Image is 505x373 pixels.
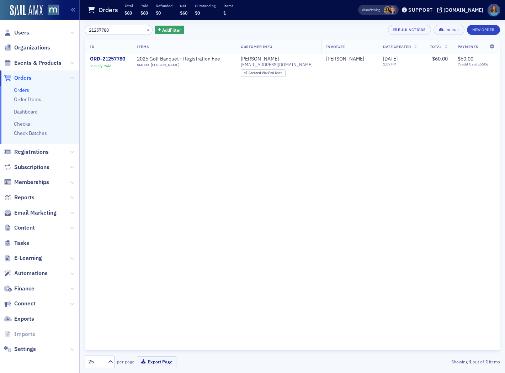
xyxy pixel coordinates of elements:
strong: 1 [484,358,489,365]
a: [PERSON_NAME] [326,56,364,62]
a: Email Marketing [4,209,57,217]
span: 1 [223,10,226,16]
span: Exports [14,315,34,323]
button: Export [434,25,464,35]
img: SailAMX [10,5,43,16]
span: Laura Swann [384,6,391,14]
div: Fully Paid [94,64,111,68]
span: Orders [14,74,32,82]
span: Total [430,44,442,49]
a: Memberships [4,178,49,186]
a: Users [4,29,29,37]
h1: Orders [99,6,118,14]
span: [DATE] [383,56,398,62]
span: Payments [458,44,478,49]
span: Content [14,224,35,232]
a: Settings [4,345,36,353]
p: Net [180,3,187,8]
button: AddFilter [155,26,184,35]
a: Orders [14,87,29,93]
span: $60 [124,10,132,16]
a: Dashboard [14,109,38,115]
span: Date Created [383,44,411,49]
span: Customer Info [241,44,272,49]
span: Imports [14,330,35,338]
div: Showing out of items [367,358,500,365]
span: Items [137,44,149,49]
span: $0 [195,10,200,16]
span: Settings [14,345,36,353]
a: View Homepage [43,5,59,17]
div: Also [362,7,369,12]
span: $60.00 [432,56,448,62]
span: Connect [14,300,36,308]
button: Export Page [137,356,176,367]
div: 25 [88,358,104,366]
a: [PERSON_NAME] [241,56,279,62]
span: $60.00 [137,63,149,67]
a: Subscriptions [4,163,49,171]
span: Organizations [14,44,50,52]
span: E-Learning [14,254,42,262]
div: End User [249,71,282,75]
a: E-Learning [4,254,42,262]
span: Users [14,29,29,37]
span: Jordan Stinger [326,56,373,62]
button: × [145,26,151,33]
label: per page [117,358,134,365]
span: Invoicee [326,44,345,49]
time: 1:07 PM [383,62,397,67]
button: [DOMAIN_NAME] [437,7,486,12]
span: $0 [156,10,161,16]
a: Organizations [4,44,50,52]
strong: 1 [468,358,473,365]
p: Outstanding [195,3,216,8]
button: New Order [467,25,500,35]
a: Imports [4,330,35,338]
div: Export [445,28,459,32]
span: Credit Card x5506 [458,62,495,67]
img: SailAMX [48,5,59,16]
div: Bulk Actions [398,28,426,32]
span: Registrations [14,148,49,156]
span: Email Marketing [14,209,57,217]
a: Finance [4,285,34,293]
span: Subscriptions [14,163,49,171]
a: Checks [14,121,30,127]
span: $60 [140,10,148,16]
span: Events & Products [14,59,62,67]
input: Search… [85,25,153,35]
span: $60.00 [458,56,473,62]
span: Automations [14,269,48,277]
p: Total [124,3,133,8]
a: Orders [4,74,32,82]
p: Items [223,3,233,8]
span: Memberships [14,178,49,186]
span: Created Via : [249,70,269,75]
a: Automations [4,269,48,277]
a: Reports [4,194,34,201]
a: ORD-21257780 [90,56,125,62]
a: Tasks [4,239,29,247]
a: Connect [4,300,36,308]
span: Tasks [14,239,29,247]
a: Registrations [4,148,49,156]
span: ID [90,44,94,49]
a: Events & Products [4,59,62,67]
button: Bulk Actions [388,25,431,35]
span: $60 [180,10,187,16]
a: New Order [467,26,500,32]
span: Reports [14,194,34,201]
span: Profile [488,4,500,16]
a: [PERSON_NAME] [151,63,179,67]
div: [DOMAIN_NAME] [443,7,483,13]
span: Finance [14,285,34,293]
a: Check Batches [14,130,47,136]
a: 2025 Golf Banquet - Registration Fee [137,56,227,62]
span: Add Filter [162,27,181,33]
